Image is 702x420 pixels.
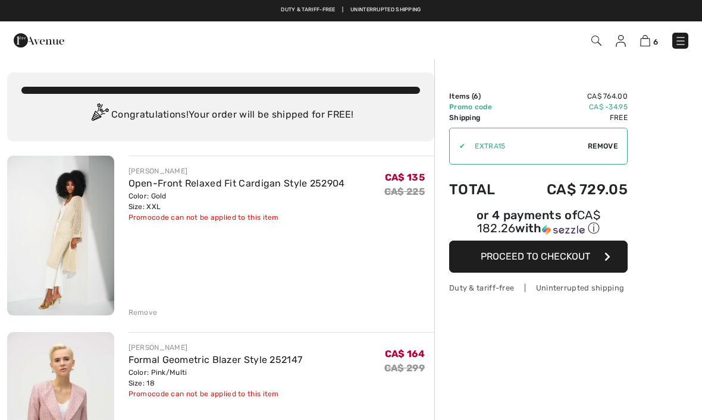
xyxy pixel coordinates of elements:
td: CA$ 729.05 [514,169,628,210]
span: CA$ 135 [385,172,425,183]
td: Items ( ) [449,91,514,102]
img: Open-Front Relaxed Fit Cardigan Style 252904 [7,156,114,315]
span: CA$ 164 [385,348,425,359]
img: Search [591,36,601,46]
a: 6 [640,33,658,48]
img: My Info [616,35,626,47]
img: Shopping Bag [640,35,650,46]
td: Free [514,112,628,123]
img: Menu [675,35,687,47]
a: Formal Geometric Blazer Style 252147 [129,354,303,365]
span: Remove [588,141,618,151]
span: 6 [474,92,478,100]
td: Total [449,169,514,210]
img: Sezzle [542,225,585,235]
div: Color: Gold Size: XXL [129,191,345,212]
div: Promocode can not be applied to this item [129,389,303,399]
div: or 4 payments of with [449,210,628,236]
button: Proceed to Checkout [449,241,628,273]
span: Proceed to Checkout [481,251,590,262]
input: Promo code [465,128,588,164]
a: Open-Front Relaxed Fit Cardigan Style 252904 [129,178,345,189]
td: Shipping [449,112,514,123]
img: 1ère Avenue [14,29,64,52]
td: CA$ -34.95 [514,102,628,112]
div: or 4 payments ofCA$ 182.26withSezzle Click to learn more about Sezzle [449,210,628,241]
a: 1ère Avenue [14,34,64,45]
div: Congratulations! Your order will be shipped for FREE! [21,103,420,127]
span: 6 [653,37,658,46]
div: Color: Pink/Multi Size: 18 [129,367,303,389]
div: ✔ [450,141,465,151]
div: Duty & tariff-free | Uninterrupted shipping [449,282,628,293]
td: Promo code [449,102,514,112]
div: [PERSON_NAME] [129,166,345,176]
div: Promocode can not be applied to this item [129,212,345,223]
s: CA$ 225 [384,186,425,197]
img: Congratulation2.svg [87,103,111,127]
td: CA$ 764.00 [514,91,628,102]
span: CA$ 182.26 [477,208,600,235]
div: [PERSON_NAME] [129,342,303,353]
s: CA$ 299 [384,362,425,374]
div: Remove [129,307,158,318]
